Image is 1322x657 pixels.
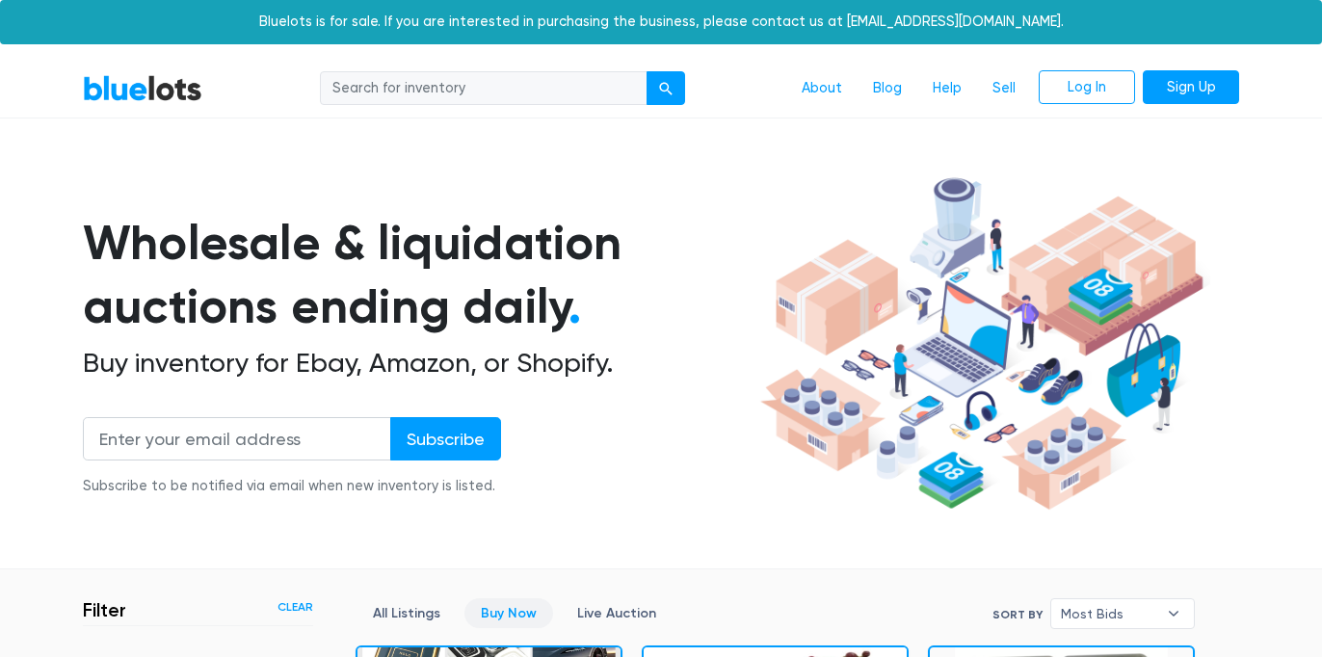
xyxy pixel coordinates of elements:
input: Subscribe [390,417,501,460]
a: Help [917,70,977,107]
a: Sign Up [1143,70,1239,105]
h1: Wholesale & liquidation auctions ending daily [83,211,754,339]
b: ▾ [1153,599,1194,628]
span: . [568,277,581,335]
div: Subscribe to be notified via email when new inventory is listed. [83,476,501,497]
span: Most Bids [1061,599,1157,628]
h3: Filter [83,598,126,621]
a: Buy Now [464,598,553,628]
a: Live Auction [561,598,673,628]
input: Enter your email address [83,417,391,460]
a: Log In [1039,70,1135,105]
label: Sort By [992,606,1043,623]
a: About [786,70,858,107]
h2: Buy inventory for Ebay, Amazon, or Shopify. [83,347,754,380]
a: Blog [858,70,917,107]
input: Search for inventory [320,71,648,106]
a: Sell [977,70,1031,107]
a: Clear [278,598,313,616]
img: hero-ee84e7d0318cb26816c560f6b4441b76977f77a177738b4e94f68c95b2b83dbb.png [754,169,1210,519]
a: BlueLots [83,74,202,102]
a: All Listings [357,598,457,628]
